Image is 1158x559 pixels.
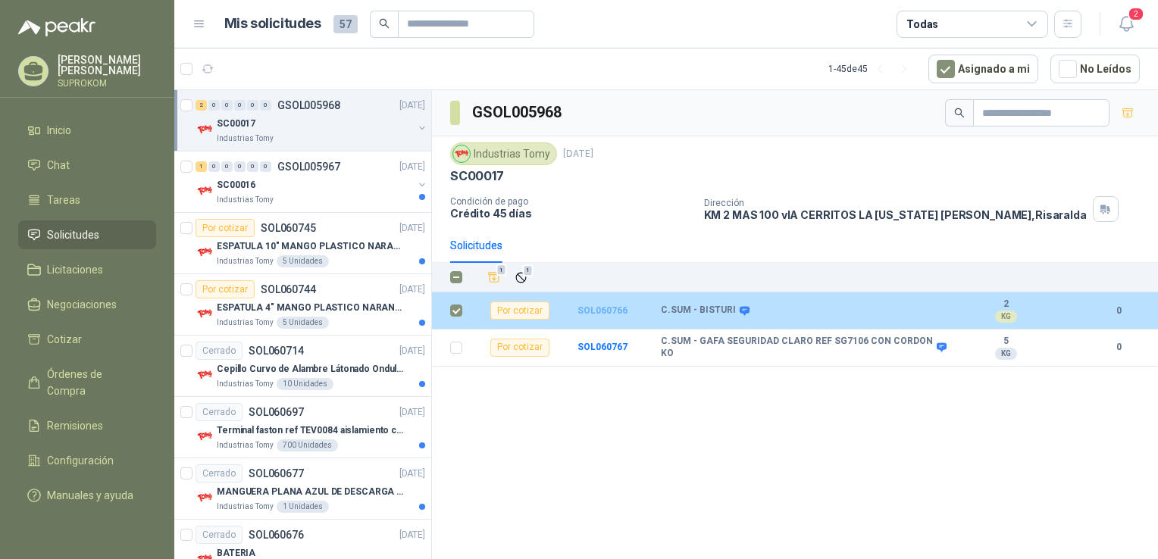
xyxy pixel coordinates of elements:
a: SOL060766 [577,305,628,316]
a: 2 0 0 0 0 0 GSOL005968[DATE] Company LogoSC00017Industrias Tomy [196,96,428,145]
button: Asignado a mi [928,55,1038,83]
div: Por cotizar [196,280,255,298]
div: 5 Unidades [277,255,329,267]
span: Licitaciones [47,261,103,278]
img: Company Logo [196,243,214,261]
img: Company Logo [196,120,214,139]
div: 1 Unidades [277,501,329,513]
p: SOL060745 [261,223,316,233]
div: Cerrado [196,464,243,482]
div: Por cotizar [196,219,255,237]
p: SOL060744 [261,284,316,295]
div: 2 [196,100,207,111]
div: 700 Unidades [277,439,338,451]
b: SOL060767 [577,342,628,352]
h3: GSOL005968 [472,101,564,124]
div: Cerrado [196,342,243,360]
a: CerradoSOL060697[DATE] Company LogoTerminal faston ref TEV0084 aislamiento completoIndustrias Tom... [174,397,431,458]
p: [PERSON_NAME] [PERSON_NAME] [58,55,156,76]
p: [DATE] [399,221,425,236]
img: Company Logo [196,182,214,200]
a: Tareas [18,186,156,214]
p: SC00016 [217,178,255,192]
div: 10 Unidades [277,378,333,390]
button: 2 [1113,11,1140,38]
p: ESPATULA 4" MANGO PLASTICO NARANJA MARCA TRUPPER [217,301,405,315]
div: 0 [260,161,271,172]
p: GSOL005968 [277,100,340,111]
img: Company Logo [196,427,214,445]
p: SOL060714 [249,345,304,356]
img: Company Logo [196,366,214,384]
img: Logo peakr [18,18,95,36]
p: SOL060697 [249,407,304,417]
p: SUPROKOM [58,79,156,88]
p: ESPATULA 10" MANGO PLASTICO NARANJA MARCA TRUPPER [217,239,405,254]
p: Industrias Tomy [217,194,274,206]
button: Añadir [484,267,505,288]
div: 0 [234,161,246,172]
span: Manuales y ayuda [47,487,133,504]
div: Por cotizar [490,301,549,320]
span: search [954,108,965,118]
div: 5 Unidades [277,317,329,329]
div: Cerrado [196,403,243,421]
span: Negociaciones [47,296,117,313]
a: Cotizar [18,325,156,354]
div: KG [995,348,1017,360]
p: SC00017 [450,168,504,184]
img: Company Logo [196,304,214,323]
b: C.SUM - GAFA SEGURIDAD CLARO REF SG7106 CON CORDON KO [661,336,933,359]
img: Company Logo [196,489,214,507]
div: Industrias Tomy [450,142,557,165]
div: 0 [234,100,246,111]
p: Industrias Tomy [217,255,274,267]
div: KG [995,311,1017,323]
p: SC00017 [217,117,255,131]
h1: Mis solicitudes [224,13,321,35]
b: 0 [1097,340,1140,354]
span: 2 [1128,7,1144,21]
p: Dirección [704,198,1087,208]
a: CerradoSOL060677[DATE] Company LogoMANGUERA PLANA AZUL DE DESCARGA 60 PSI X 20 METROS CON UNION D... [174,458,431,520]
p: Industrias Tomy [217,133,274,145]
a: Por cotizarSOL060744[DATE] Company LogoESPATULA 4" MANGO PLASTICO NARANJA MARCA TRUPPERIndustrias... [174,274,431,336]
span: 1 [523,264,534,276]
a: Inicio [18,116,156,145]
p: [DATE] [399,160,425,174]
a: Órdenes de Compra [18,360,156,405]
b: 0 [1097,304,1140,318]
p: [DATE] [563,147,593,161]
span: Configuración [47,452,114,469]
div: 0 [260,100,271,111]
p: KM 2 MAS 100 vIA CERRITOS LA [US_STATE] [PERSON_NAME] , Risaralda [704,208,1087,221]
p: [DATE] [399,467,425,481]
p: Terminal faston ref TEV0084 aislamiento completo [217,423,405,438]
p: Crédito 45 días [450,207,692,220]
p: Cepillo Curvo de Alambre Látonado Ondulado con Mango Truper [217,362,405,376]
div: Todas [906,16,938,33]
div: 0 [247,100,258,111]
p: [DATE] [399,98,425,113]
a: Remisiones [18,411,156,440]
span: search [379,18,390,29]
div: Solicitudes [450,237,502,254]
p: GSOL005967 [277,161,340,172]
span: Solicitudes [47,226,99,243]
div: 1 [196,161,207,172]
a: CerradoSOL060714[DATE] Company LogoCepillo Curvo de Alambre Látonado Ondulado con Mango TruperInd... [174,336,431,397]
span: 57 [333,15,358,33]
p: MANGUERA PLANA AZUL DE DESCARGA 60 PSI X 20 METROS CON UNION DE 6” MAS ABRAZADERAS METALICAS DE 6” [217,485,405,499]
a: 1 0 0 0 0 0 GSOL005967[DATE] Company LogoSC00016Industrias Tomy [196,158,428,206]
p: SOL060676 [249,529,304,540]
p: Industrias Tomy [217,317,274,329]
span: Órdenes de Compra [47,366,142,399]
p: [DATE] [399,405,425,420]
img: Company Logo [453,145,470,162]
div: Cerrado [196,526,243,544]
a: Por cotizarSOL060745[DATE] Company LogoESPATULA 10" MANGO PLASTICO NARANJA MARCA TRUPPERIndustria... [174,213,431,274]
div: 0 [221,100,233,111]
span: Inicio [47,122,71,139]
span: 1 [496,264,507,276]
